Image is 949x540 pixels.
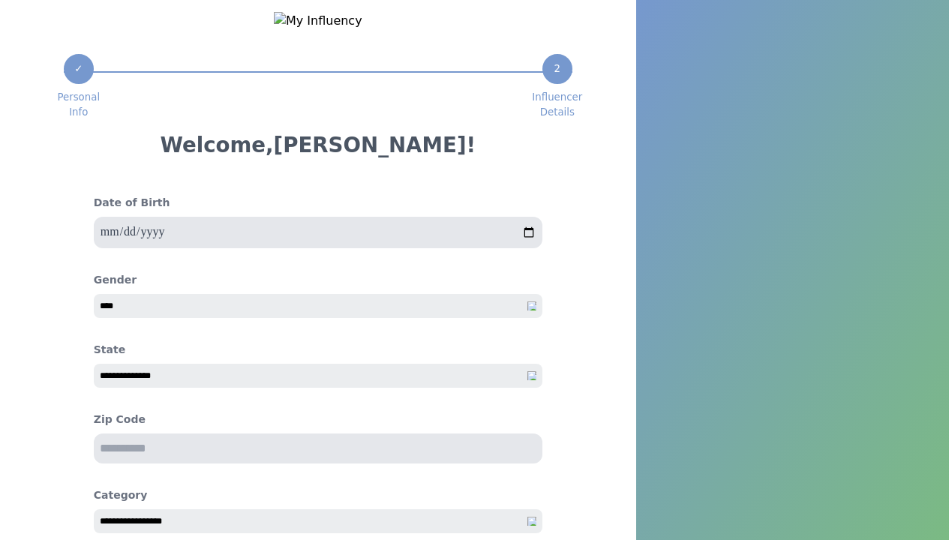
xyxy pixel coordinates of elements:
[94,412,542,427] h4: Zip Code
[64,54,94,84] div: ✓
[94,342,542,358] h4: State
[274,12,362,30] img: My Influency
[64,132,572,159] h3: Welcome, [PERSON_NAME] !
[542,54,572,84] div: 2
[94,487,542,503] h4: Category
[94,272,542,288] h4: Gender
[532,90,582,120] span: Influencer Details
[94,195,542,211] h4: Date of Birth
[57,90,100,120] span: Personal Info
